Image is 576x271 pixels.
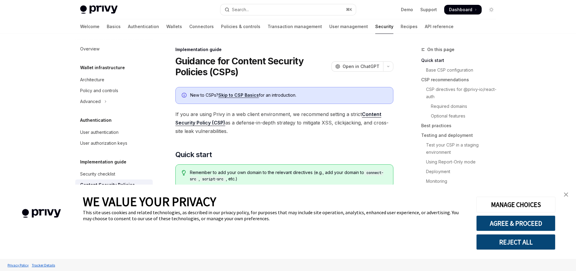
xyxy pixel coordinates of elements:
div: Advanced [80,98,101,105]
svg: Info [182,93,188,99]
a: Quick start [421,56,501,65]
div: Security checklist [80,170,115,178]
a: Demo [401,7,413,13]
h5: Implementation guide [80,158,126,166]
code: connect-src [190,170,383,182]
a: Skip to CSP Basics [218,92,259,98]
span: ⌘ K [346,7,352,12]
img: light logo [80,5,118,14]
a: Dashboard [444,5,482,15]
a: Basics [107,19,121,34]
h5: Authentication [80,117,112,124]
a: Overview [75,44,153,54]
a: Tracker Details [30,260,57,270]
a: Welcome [80,19,99,34]
div: User authorization keys [80,140,127,147]
span: On this page [427,46,454,53]
a: User authentication [75,127,153,138]
code: script-src [200,176,226,182]
img: company logo [9,200,74,227]
a: Connectors [189,19,214,34]
a: Optional features [421,111,501,121]
div: New to CSPs? for an introduction. [190,92,387,99]
span: If you are using Privy in a web client environment, we recommend setting a strict as a defense-in... [175,110,393,135]
a: Testing and deployment [421,131,501,140]
a: close banner [560,189,572,201]
h5: Wallet infrastructure [80,64,125,71]
a: Content Security Policies (CSPs) [75,179,153,198]
a: Test your CSP in a staging environment [421,140,501,157]
a: CSP directives for @privy-io/react-auth [421,85,501,102]
a: User management [329,19,368,34]
a: Policy and controls [75,85,153,96]
span: Dashboard [449,7,472,13]
a: Policies & controls [221,19,260,34]
a: API reference [425,19,454,34]
a: Privacy Policy [6,260,30,270]
a: Architecture [75,74,153,85]
span: Quick start [175,150,212,160]
button: REJECT ALL [476,234,555,250]
a: Monitoring [421,176,501,186]
a: Support [420,7,437,13]
button: Toggle Advanced section [75,96,153,107]
a: Required domains [421,102,501,111]
a: Base CSP configuration [421,65,501,75]
a: Transaction management [268,19,322,34]
button: Open search [220,4,356,15]
span: Remember to add your own domain to the relevant directives (e.g., add your domain to , , etc.) [190,169,387,182]
a: Wallets [166,19,182,34]
div: Content Security Policies (CSPs) [80,181,149,196]
svg: Tip [182,170,186,176]
h1: Guidance for Content Security Policies (CSPs) [175,56,329,77]
span: WE VALUE YOUR PRIVACY [83,194,216,209]
span: Open in ChatGPT [343,63,379,69]
img: close banner [564,192,568,197]
a: CSP recommendations [421,75,501,85]
div: Implementation guide [175,47,393,53]
a: Best practices [421,121,501,131]
a: Deployment [421,167,501,176]
div: Search... [232,6,249,13]
a: Security [375,19,393,34]
div: User authentication [80,129,119,136]
div: Policy and controls [80,87,118,94]
a: Using Report-Only mode [421,157,501,167]
div: Overview [80,45,99,53]
a: Recipes [401,19,418,34]
button: MANAGE CHOICES [476,197,555,212]
button: Open in ChatGPT [331,61,383,72]
a: Security checklist [75,169,153,179]
a: Authentication [128,19,159,34]
div: Architecture [80,76,104,83]
a: User authorization keys [75,138,153,149]
div: This site uses cookies and related technologies, as described in our privacy policy, for purposes... [83,209,467,221]
button: AGREE & PROCEED [476,215,555,231]
button: Toggle dark mode [487,5,496,15]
